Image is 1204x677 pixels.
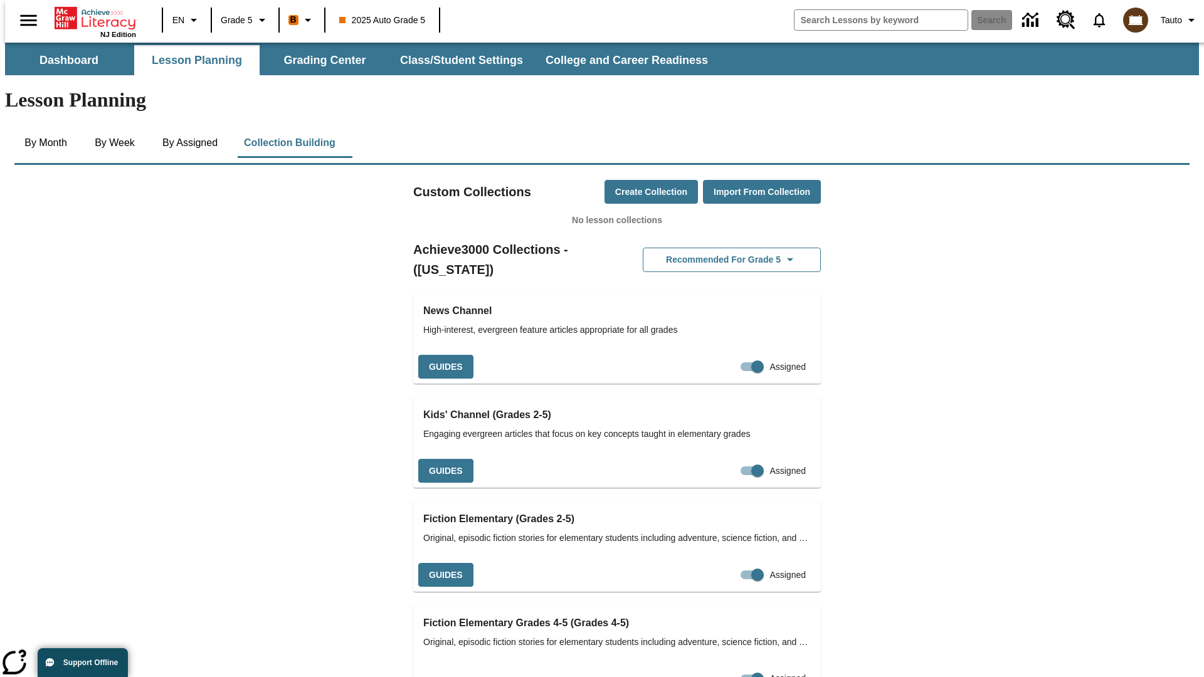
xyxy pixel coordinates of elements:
input: search field [795,10,968,30]
button: By Week [83,128,146,158]
button: Profile/Settings [1156,9,1204,31]
button: Select a new avatar [1116,4,1156,36]
h3: Fiction Elementary Grades 4-5 (Grades 4-5) [423,614,811,632]
button: Class/Student Settings [390,45,533,75]
a: Home [55,6,136,31]
div: SubNavbar [5,43,1199,75]
div: SubNavbar [5,45,719,75]
button: Grade: Grade 5, Select a grade [216,9,275,31]
span: High-interest, evergreen feature articles appropriate for all grades [423,323,811,337]
button: Guides [418,355,473,379]
button: Support Offline [38,648,128,677]
span: EN [172,14,184,27]
div: Home [55,4,136,38]
h2: Custom Collections [413,182,531,202]
button: Guides [418,563,473,587]
span: Grade 5 [221,14,253,27]
img: avatar image [1123,8,1148,33]
button: Import from Collection [703,180,821,204]
h1: Lesson Planning [5,88,1199,112]
span: B [290,12,297,28]
button: Boost Class color is orange. Change class color [283,9,320,31]
span: 2025 Auto Grade 5 [339,14,426,27]
h3: News Channel [423,302,811,320]
p: No lesson collections [413,214,821,227]
span: NJ Edition [100,31,136,38]
h2: Achieve3000 Collections - ([US_STATE]) [413,239,617,280]
span: Tauto [1161,14,1182,27]
span: Assigned [769,360,806,374]
h3: Fiction Elementary (Grades 2-5) [423,510,811,528]
button: Lesson Planning [134,45,260,75]
button: Open side menu [10,2,47,39]
button: Create Collection [605,180,698,204]
button: Recommended for Grade 5 [643,248,821,272]
button: Grading Center [262,45,388,75]
button: Dashboard [6,45,132,75]
span: Original, episodic fiction stories for elementary students including adventure, science fiction, ... [423,532,811,545]
button: Language: EN, Select a language [167,9,207,31]
button: By Month [14,128,77,158]
a: Notifications [1083,4,1116,36]
span: Assigned [769,569,806,582]
h3: Kids' Channel (Grades 2-5) [423,406,811,424]
button: Guides [418,459,473,483]
a: Resource Center, Will open in new tab [1049,3,1083,37]
button: Collection Building [234,128,346,158]
span: Engaging evergreen articles that focus on key concepts taught in elementary grades [423,428,811,441]
span: Assigned [769,464,806,478]
button: College and Career Readiness [536,45,718,75]
button: By Assigned [152,128,228,158]
span: Support Offline [63,658,118,667]
a: Data Center [1015,3,1049,38]
span: Original, episodic fiction stories for elementary students including adventure, science fiction, ... [423,636,811,649]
